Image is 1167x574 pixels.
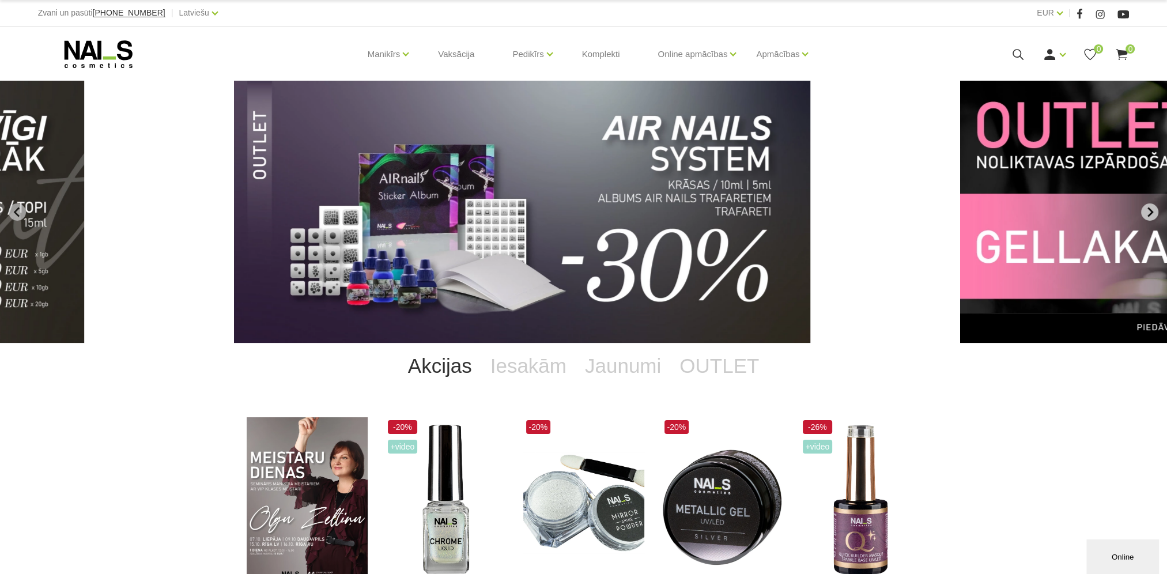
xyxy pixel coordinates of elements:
[1037,6,1054,20] a: EUR
[670,343,768,389] a: OUTLET
[481,343,576,389] a: Iesakām
[526,420,551,434] span: -20%
[1086,537,1161,574] iframe: chat widget
[368,31,401,77] a: Manikīrs
[658,31,727,77] a: Online apmācības
[399,343,481,389] a: Akcijas
[38,6,165,20] div: Zvani un pasūti
[512,31,543,77] a: Pedikīrs
[1094,44,1103,54] span: 0
[93,8,165,17] span: [PHONE_NUMBER]
[388,440,418,454] span: +Video
[234,81,934,343] li: 10 of 12
[756,31,799,77] a: Apmācības
[664,420,689,434] span: -20%
[803,420,833,434] span: -26%
[573,27,629,82] a: Komplekti
[576,343,670,389] a: Jaunumi
[1126,44,1135,54] span: 0
[803,440,833,454] span: +Video
[1068,6,1071,20] span: |
[179,6,209,20] a: Latviešu
[1083,47,1097,62] a: 0
[171,6,173,20] span: |
[388,420,418,434] span: -20%
[1141,203,1158,221] button: Next slide
[1115,47,1129,62] a: 0
[9,203,26,221] button: Previous slide
[429,27,484,82] a: Vaksācija
[93,9,165,17] a: [PHONE_NUMBER]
